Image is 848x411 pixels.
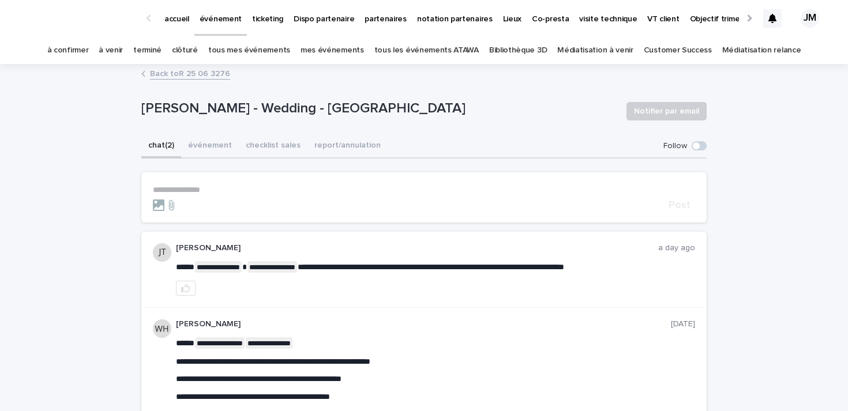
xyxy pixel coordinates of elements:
a: à confirmer [47,37,89,64]
p: [PERSON_NAME] [176,319,671,329]
button: report/annulation [307,134,388,159]
a: Médiatisation à venir [557,37,633,64]
button: Notifier par email [626,102,707,120]
a: terminé [133,37,162,64]
p: [PERSON_NAME] [176,243,658,253]
img: Ls34BcGeRexTGTNfXpUC [23,7,135,30]
p: [PERSON_NAME] - Wedding - [GEOGRAPHIC_DATA] [141,100,617,117]
a: mes événements [301,37,364,64]
a: clôturé [172,37,198,64]
a: Back toR 25 06 3276 [150,66,230,80]
button: Post [664,200,695,210]
a: Customer Success [644,37,712,64]
span: Notifier par email [634,105,699,117]
button: événement [181,134,239,159]
p: a day ago [658,243,695,253]
a: Médiatisation relance [722,37,801,64]
p: Follow [663,141,687,151]
div: JM [801,9,819,28]
button: chat (2) [141,134,181,159]
a: à venir [99,37,123,64]
button: like this post [176,281,196,296]
a: Bibliothèque 3D [489,37,547,64]
p: [DATE] [671,319,695,329]
button: checklist sales [239,134,307,159]
a: tous mes événements [208,37,290,64]
a: tous les événements ATAWA [374,37,479,64]
span: Post [669,200,691,210]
